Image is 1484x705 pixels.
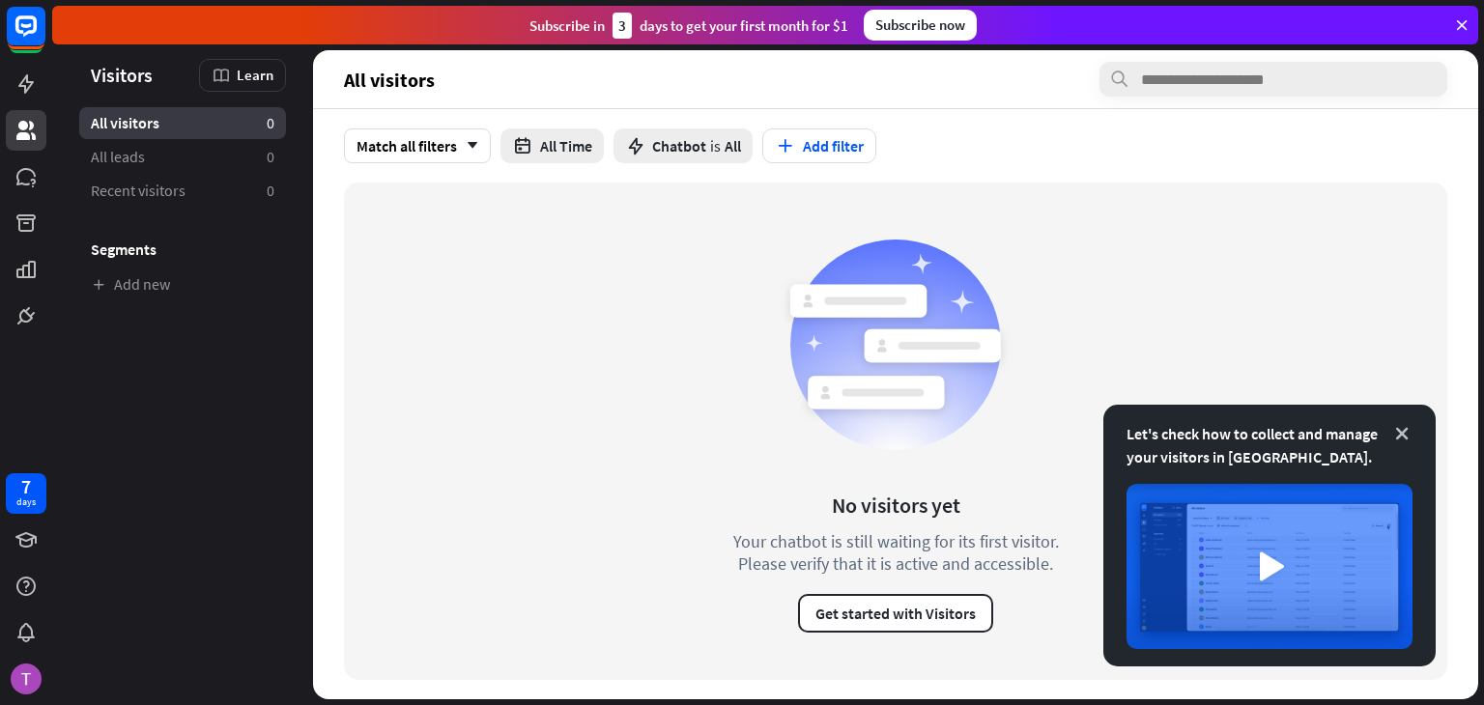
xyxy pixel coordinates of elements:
[832,492,960,519] div: No visitors yet
[798,594,993,633] button: Get started with Visitors
[79,240,286,259] h3: Segments
[698,530,1094,575] div: Your chatbot is still waiting for its first visitor. Please verify that it is active and accessible.
[91,113,159,133] span: All visitors
[79,268,286,300] a: Add new
[762,128,876,163] button: Add filter
[79,141,286,173] a: All leads 0
[1127,422,1413,468] div: Let's check how to collect and manage your visitors in [GEOGRAPHIC_DATA].
[652,136,706,155] span: Chatbot
[267,147,274,167] aside: 0
[267,113,274,133] aside: 0
[91,64,153,86] span: Visitors
[237,66,273,84] span: Learn
[91,181,185,201] span: Recent visitors
[344,69,435,91] span: All visitors
[21,478,31,495] div: 7
[864,10,977,41] div: Subscribe now
[613,13,632,39] div: 3
[725,136,741,155] span: All
[500,128,604,163] button: All Time
[15,8,73,66] button: Open LiveChat chat widget
[344,128,491,163] div: Match all filters
[529,13,848,39] div: Subscribe in days to get your first month for $1
[457,140,478,152] i: arrow_down
[1127,484,1413,649] img: image
[710,136,721,155] span: is
[79,175,286,207] a: Recent visitors 0
[267,181,274,201] aside: 0
[91,147,145,167] span: All leads
[6,473,46,514] a: 7 days
[16,495,36,509] div: days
